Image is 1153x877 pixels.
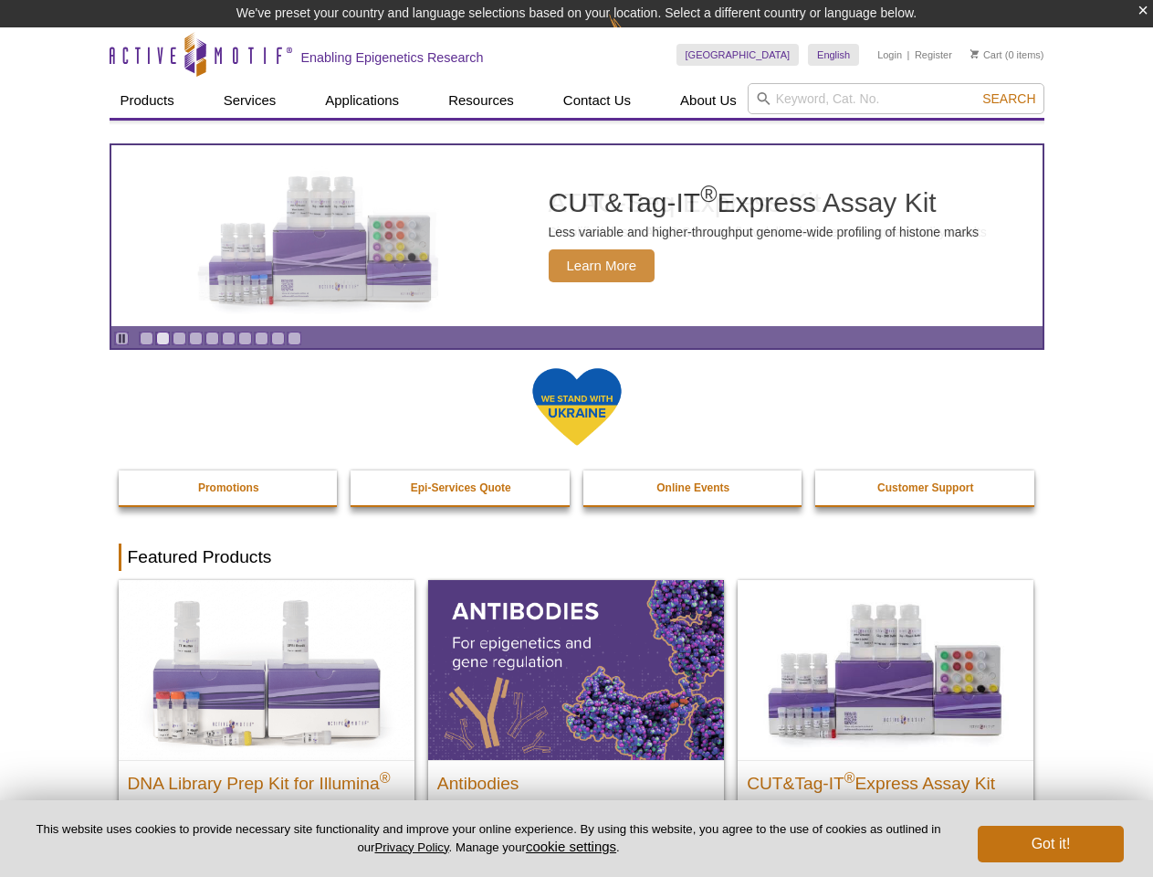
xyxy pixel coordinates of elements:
[170,135,471,336] img: CUT&Tag-IT Express Assay Kit
[738,580,1033,857] a: CUT&Tag-IT® Express Assay Kit CUT&Tag-IT®Express Assay Kit Less variable and higher-throughput ge...
[119,580,414,759] img: DNA Library Prep Kit for Illumina
[748,83,1044,114] input: Keyword, Cat. No.
[119,580,414,875] a: DNA Library Prep Kit for Illumina DNA Library Prep Kit for Illumina® Dual Index NGS Kit for ChIP-...
[128,766,405,793] h2: DNA Library Prep Kit for Illumina
[656,481,729,494] strong: Online Events
[119,470,340,505] a: Promotions
[115,332,129,345] a: Toggle autoplay
[271,332,285,345] a: Go to slide 9
[189,332,203,345] a: Go to slide 4
[222,332,236,345] a: Go to slide 6
[437,83,525,118] a: Resources
[111,145,1043,326] a: CUT&Tag-IT Express Assay Kit CUT&Tag-IT®Express Assay Kit Less variable and higher-throughput gen...
[669,83,748,118] a: About Us
[173,332,186,345] a: Go to slide 3
[380,769,391,785] sup: ®
[238,332,252,345] a: Go to slide 7
[255,332,268,345] a: Go to slide 8
[970,49,979,58] img: Your Cart
[982,91,1035,106] span: Search
[314,83,410,118] a: Applications
[198,481,259,494] strong: Promotions
[531,366,623,448] img: We Stand With Ukraine
[915,48,952,61] a: Register
[549,189,980,217] h2: CUT&Tag-IT Express Assay Kit
[29,821,948,856] p: This website uses cookies to provide necessary site functionality and improve your online experie...
[700,181,717,206] sup: ®
[428,580,724,857] a: All Antibodies Antibodies Application-tested antibodies for ChIP, CUT&Tag, and CUT&RUN.
[815,470,1036,505] a: Customer Support
[609,14,657,57] img: Change Here
[970,48,1002,61] a: Cart
[907,44,910,66] li: |
[213,83,288,118] a: Services
[549,224,980,240] p: Less variable and higher-throughput genome-wide profiling of histone marks
[526,839,616,854] button: cookie settings
[374,840,448,854] a: Privacy Policy
[978,826,1124,862] button: Got it!
[676,44,800,66] a: [GEOGRAPHIC_DATA]
[877,48,902,61] a: Login
[844,769,855,785] sup: ®
[119,544,1035,571] h2: Featured Products
[977,90,1041,107] button: Search
[301,49,484,66] h2: Enabling Epigenetics Research
[411,481,511,494] strong: Epi-Services Quote
[288,332,301,345] a: Go to slide 10
[877,481,973,494] strong: Customer Support
[549,249,655,282] span: Learn More
[205,332,219,345] a: Go to slide 5
[747,766,1024,793] h2: CUT&Tag-IT Express Assay Kit
[437,766,715,793] h2: Antibodies
[738,580,1033,759] img: CUT&Tag-IT® Express Assay Kit
[428,580,724,759] img: All Antibodies
[140,332,153,345] a: Go to slide 1
[110,83,185,118] a: Products
[111,145,1043,326] article: CUT&Tag-IT Express Assay Kit
[552,83,642,118] a: Contact Us
[970,44,1044,66] li: (0 items)
[808,44,859,66] a: English
[583,470,804,505] a: Online Events
[351,470,571,505] a: Epi-Services Quote
[156,332,170,345] a: Go to slide 2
